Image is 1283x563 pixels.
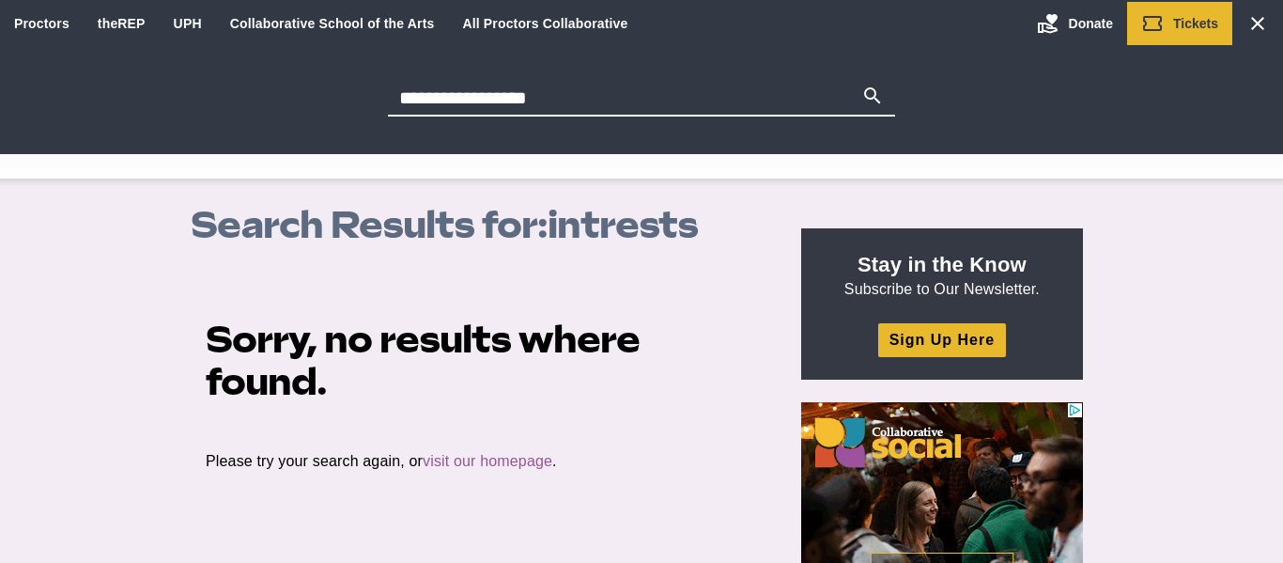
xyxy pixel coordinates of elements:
[462,16,627,31] a: All Proctors Collaborative
[191,204,781,246] h1: intrests
[1127,2,1232,45] a: Tickets
[174,16,202,31] a: UPH
[878,323,1006,356] a: Sign Up Here
[206,451,758,472] p: Please try your search again, or .
[14,16,70,31] a: Proctors
[423,453,552,469] a: visit our homepage
[1023,2,1127,45] a: Donate
[858,253,1027,276] strong: Stay in the Know
[191,202,548,247] span: Search Results for:
[824,251,1060,300] p: Subscribe to Our Newsletter.
[1173,16,1218,31] span: Tickets
[98,16,146,31] a: theREP
[206,319,758,403] h1: Sorry, no results where found.
[1232,2,1283,45] a: Search
[1069,16,1113,31] span: Donate
[230,16,435,31] a: Collaborative School of the Arts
